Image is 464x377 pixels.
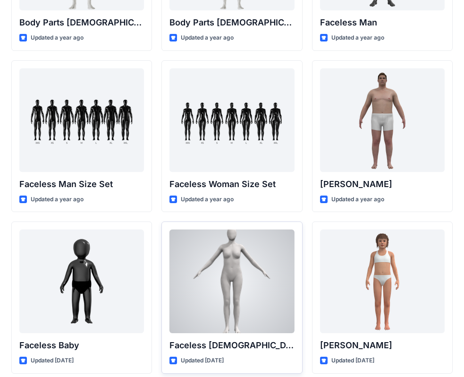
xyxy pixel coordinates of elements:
p: Updated [DATE] [181,356,224,366]
a: Joseph [320,68,445,172]
p: Body Parts [DEMOGRAPHIC_DATA] [169,16,294,29]
p: Faceless [DEMOGRAPHIC_DATA] CN Lite [169,339,294,352]
a: Faceless Female CN Lite [169,229,294,333]
p: [PERSON_NAME] [320,178,445,191]
p: Updated [DATE] [331,356,374,366]
p: Faceless Woman Size Set [169,178,294,191]
a: Faceless Baby [19,229,144,333]
p: Updated a year ago [331,33,384,43]
p: Body Parts [DEMOGRAPHIC_DATA] [19,16,144,29]
p: [PERSON_NAME] [320,339,445,352]
p: Updated [DATE] [31,356,74,366]
p: Updated a year ago [331,195,384,205]
p: Updated a year ago [181,33,234,43]
a: Faceless Woman Size Set [169,68,294,172]
p: Faceless Baby [19,339,144,352]
p: Faceless Man Size Set [19,178,144,191]
p: Updated a year ago [31,195,84,205]
a: Emily [320,229,445,333]
p: Faceless Man [320,16,445,29]
p: Updated a year ago [181,195,234,205]
p: Updated a year ago [31,33,84,43]
a: Faceless Man Size Set [19,68,144,172]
